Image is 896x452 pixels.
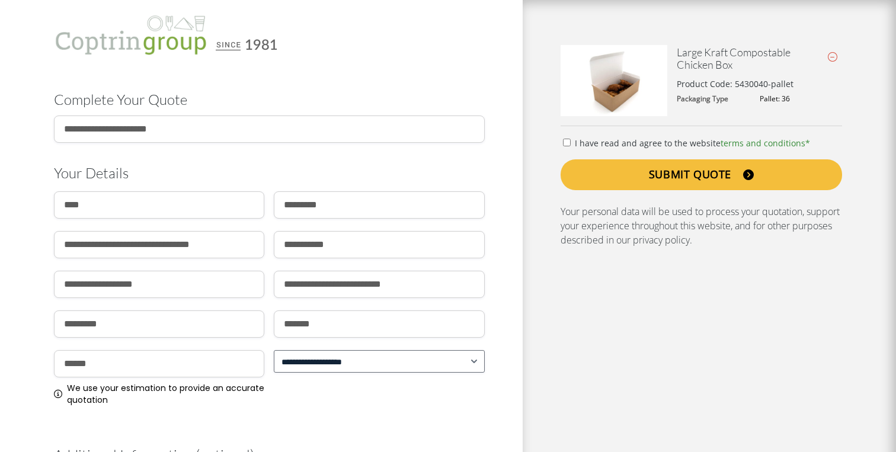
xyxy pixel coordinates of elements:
[677,78,793,90] p: Product Code: 5430040-pallet
[760,95,843,103] dd: Pallet: 36
[54,165,485,182] h3: Your Details
[561,159,842,190] a: SUBMIT QUOTE
[575,137,810,149] span: I have read and agree to the website
[54,8,292,63] img: Coptrin Group
[649,168,731,181] span: SUBMIT QUOTE
[54,382,265,406] div: We use your estimation to provide an accurate quotation
[721,137,810,149] a: terms and conditions*
[563,139,571,146] input: I have read and agree to the websiteterms and conditions*
[561,45,667,116] img: Large-Kraft-Chicken-Box-with-Chicken-and-Chips-400x267.jpg
[677,95,746,103] dt: Packaging Type
[54,91,485,108] h1: Complete Your Quote
[677,46,791,72] a: Large Kraft Compostable Chicken Box
[561,204,842,247] p: Your personal data will be used to process your quotation, support your experience throughout thi...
